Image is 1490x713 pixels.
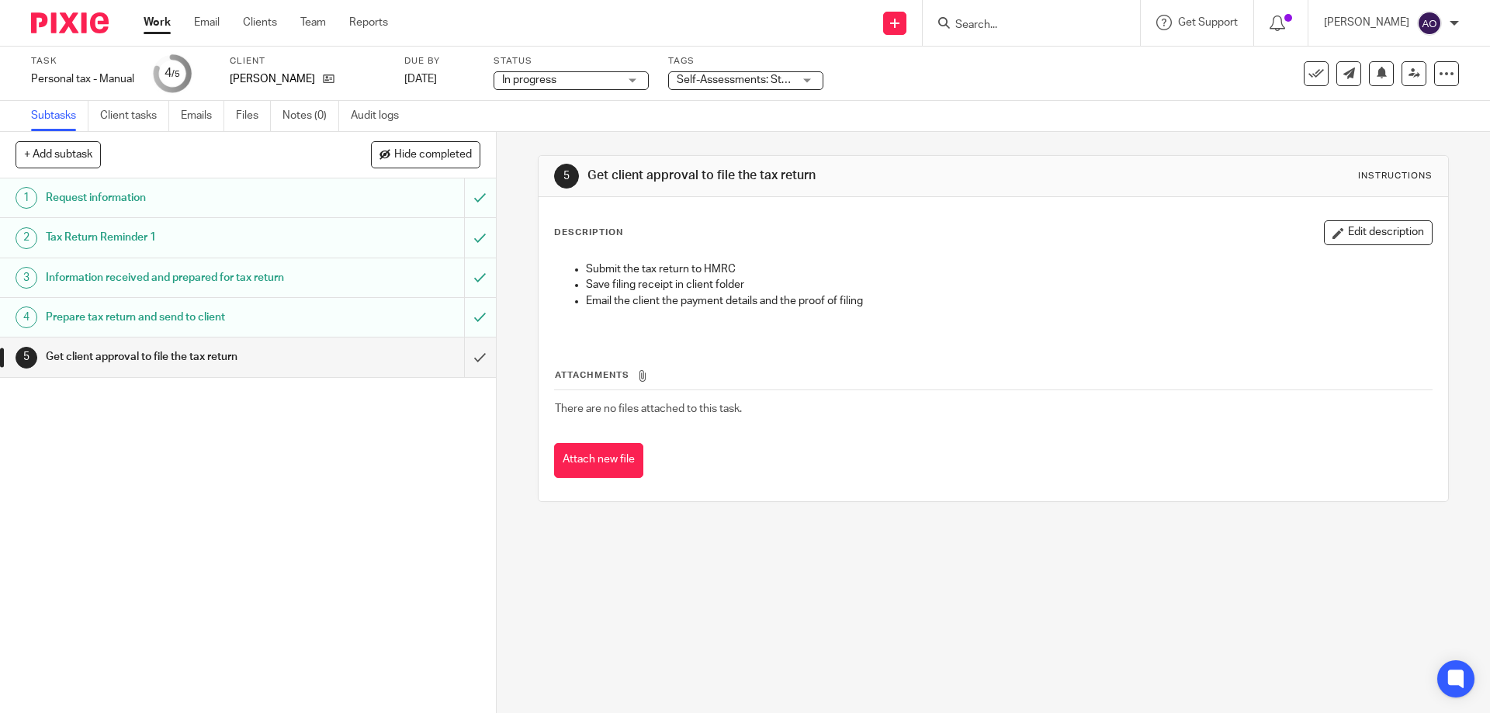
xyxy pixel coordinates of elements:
[100,101,169,131] a: Client tasks
[502,74,556,85] span: In progress
[1324,220,1433,245] button: Edit description
[554,227,623,239] p: Description
[300,15,326,30] a: Team
[230,55,385,67] label: Client
[31,101,88,131] a: Subtasks
[1178,17,1238,28] span: Get Support
[554,443,643,478] button: Attach new file
[677,74,1096,85] span: Self-Assessments: Stage 3 - With [PERSON_NAME] and [PERSON_NAME] for Approval
[394,149,472,161] span: Hide completed
[16,141,101,168] button: + Add subtask
[194,15,220,30] a: Email
[587,168,1027,184] h1: Get client approval to file the tax return
[586,261,1431,277] p: Submit the tax return to HMRC
[230,71,315,87] p: [PERSON_NAME]
[16,227,37,249] div: 2
[494,55,649,67] label: Status
[954,19,1093,33] input: Search
[46,266,314,289] h1: Information received and prepared for tax return
[555,403,742,414] span: There are no files attached to this task.
[243,15,277,30] a: Clients
[46,186,314,209] h1: Request information
[16,267,37,289] div: 3
[555,371,629,379] span: Attachments
[46,226,314,249] h1: Tax Return Reminder 1
[46,306,314,329] h1: Prepare tax return and send to client
[586,293,1431,309] p: Email the client the payment details and the proof of filing
[31,71,134,87] div: Personal tax - Manual
[554,164,579,189] div: 5
[586,277,1431,292] p: Save filing receipt in client folder
[31,55,134,67] label: Task
[1417,11,1442,36] img: svg%3E
[349,15,388,30] a: Reports
[16,187,37,209] div: 1
[1324,15,1409,30] p: [PERSON_NAME]
[404,55,474,67] label: Due by
[16,306,37,328] div: 4
[16,347,37,369] div: 5
[404,74,437,85] span: [DATE]
[371,141,480,168] button: Hide completed
[31,12,109,33] img: Pixie
[144,15,171,30] a: Work
[46,345,314,369] h1: Get client approval to file the tax return
[236,101,271,131] a: Files
[668,55,823,67] label: Tags
[172,70,180,78] small: /5
[181,101,224,131] a: Emails
[1358,170,1433,182] div: Instructions
[351,101,411,131] a: Audit logs
[165,64,180,82] div: 4
[282,101,339,131] a: Notes (0)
